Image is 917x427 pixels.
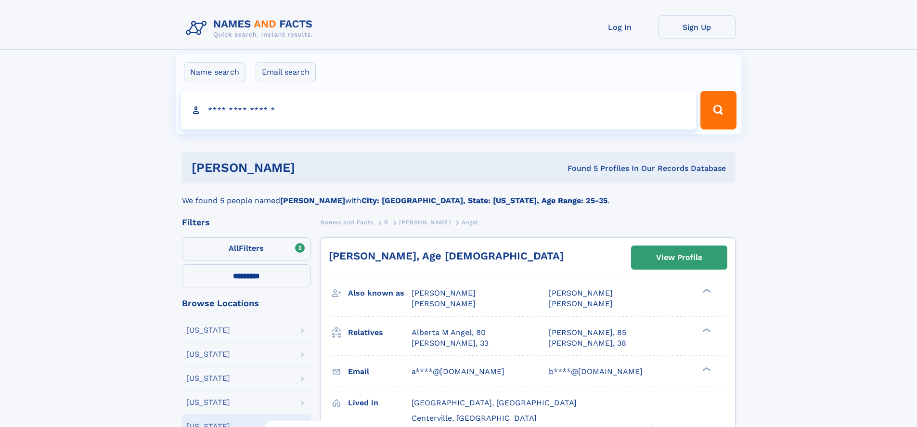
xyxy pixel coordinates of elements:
[412,398,577,407] span: [GEOGRAPHIC_DATA], [GEOGRAPHIC_DATA]
[348,395,412,411] h3: Lived in
[399,216,451,228] a: [PERSON_NAME]
[431,163,726,174] div: Found 5 Profiles In Our Records Database
[186,399,230,406] div: [US_STATE]
[700,288,711,294] div: ❯
[280,196,345,205] b: [PERSON_NAME]
[581,15,659,39] a: Log In
[348,324,412,341] h3: Relatives
[182,183,736,207] div: We found 5 people named with .
[192,162,431,174] h1: [PERSON_NAME]
[700,327,711,333] div: ❯
[186,350,230,358] div: [US_STATE]
[184,62,245,82] label: Name search
[256,62,316,82] label: Email search
[348,363,412,380] h3: Email
[348,285,412,301] h3: Also known as
[186,326,230,334] div: [US_STATE]
[549,299,613,308] span: [PERSON_NAME]
[549,288,613,298] span: [PERSON_NAME]
[384,219,388,226] span: B
[182,237,311,260] label: Filters
[182,299,311,308] div: Browse Locations
[182,218,311,227] div: Filters
[412,338,489,349] a: [PERSON_NAME], 33
[656,246,702,269] div: View Profile
[182,15,321,41] img: Logo Names and Facts
[700,366,711,372] div: ❯
[321,216,374,228] a: Names and Facts
[462,219,478,226] span: Angel
[412,414,537,423] span: Centerville, [GEOGRAPHIC_DATA]
[384,216,388,228] a: B
[549,327,626,338] a: [PERSON_NAME], 85
[412,299,476,308] span: [PERSON_NAME]
[632,246,727,269] a: View Profile
[412,288,476,298] span: [PERSON_NAME]
[412,327,486,338] a: Alberta M Angel, 80
[362,196,607,205] b: City: [GEOGRAPHIC_DATA], State: [US_STATE], Age Range: 25-35
[229,244,239,253] span: All
[186,375,230,382] div: [US_STATE]
[329,250,564,262] a: [PERSON_NAME], Age [DEMOGRAPHIC_DATA]
[549,338,626,349] a: [PERSON_NAME], 38
[399,219,451,226] span: [PERSON_NAME]
[181,91,697,129] input: search input
[700,91,736,129] button: Search Button
[659,15,736,39] a: Sign Up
